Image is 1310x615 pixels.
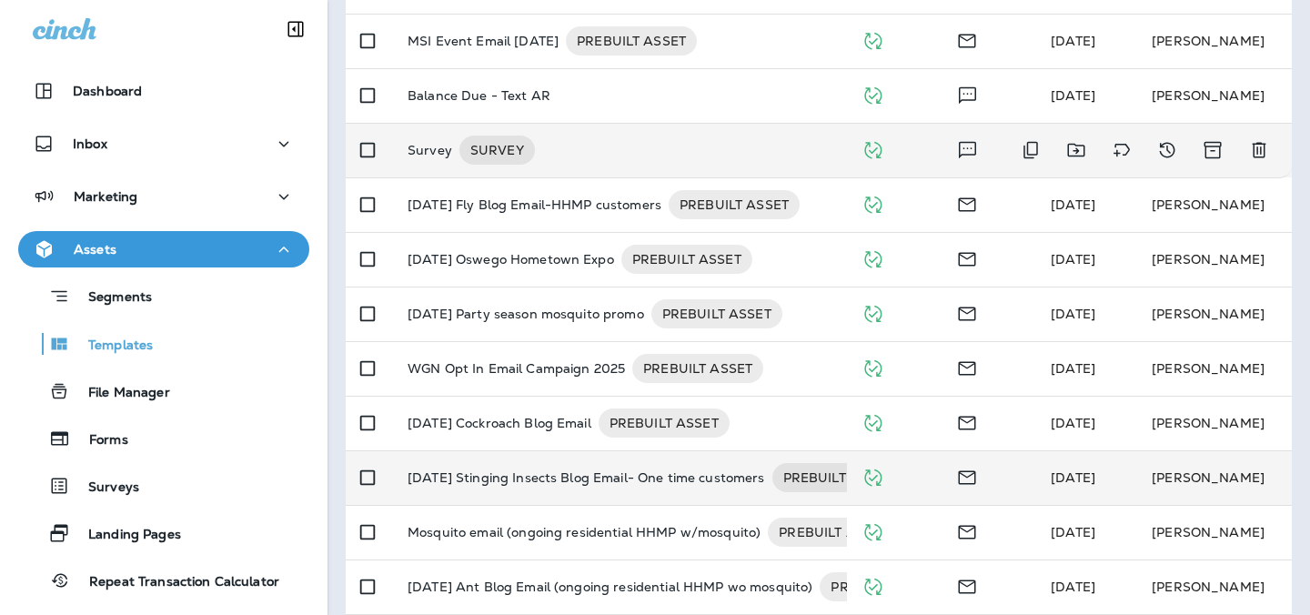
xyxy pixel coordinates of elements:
p: [DATE] Ant Blog Email (ongoing residential HHMP wo mosquito) [408,572,812,601]
span: Janelle Iaccino [1051,306,1095,322]
div: PREBUILT ASSET [632,354,763,383]
p: Mosquito email (ongoing residential HHMP w/mosquito) [408,518,761,547]
div: PREBUILT ASSET [651,299,782,328]
span: PREBUILT ASSET [566,32,697,50]
span: Janelle Iaccino [1051,469,1095,486]
button: Forms [18,419,309,458]
span: Text [956,86,979,102]
span: Janelle Iaccino [1051,360,1095,377]
span: Published [862,304,884,320]
p: Inbox [73,136,107,151]
span: Email [956,304,978,320]
button: Delete [1241,132,1277,168]
span: Janelle Iaccino [1051,33,1095,49]
span: Text [956,140,979,156]
td: [PERSON_NAME] [1137,560,1292,614]
span: Email [956,358,978,375]
span: PREBUILT ASSET [772,469,903,487]
span: Published [862,249,884,266]
span: SURVEY [459,141,535,159]
button: Assets [18,231,309,267]
button: Add tags [1103,132,1140,168]
span: PREBUILT ASSET [669,196,800,214]
div: PREBUILT ASSET [566,26,697,55]
p: Assets [74,242,116,257]
p: Landing Pages [70,527,181,544]
button: Surveys [18,467,309,505]
span: Email [956,577,978,593]
p: Marketing [74,189,137,204]
span: Janelle Iaccino [1051,197,1095,213]
button: Segments [18,277,309,316]
span: Published [862,31,884,47]
p: Segments [70,289,152,307]
span: PREBUILT ASSET [820,578,951,596]
button: Landing Pages [18,514,309,552]
button: Move to folder [1058,132,1094,168]
p: Repeat Transaction Calculator [71,574,279,591]
p: Surveys [70,479,139,497]
span: Published [862,195,884,211]
td: [PERSON_NAME] [1137,68,1292,123]
p: Balance Due - Text AR [408,88,550,103]
td: [PERSON_NAME] [1137,396,1292,450]
p: MSI Event Email [DATE] [408,26,559,55]
td: [PERSON_NAME] [1137,341,1292,396]
button: Dashboard [18,73,309,109]
span: PREBUILT ASSET [651,305,782,323]
div: SURVEY [459,136,535,165]
div: PREBUILT ASSET [820,572,951,601]
p: Forms [71,432,128,449]
p: Templates [70,338,153,355]
span: Frank Carreno [1051,87,1095,104]
span: Email [956,468,978,484]
span: Email [956,522,978,539]
span: Ravin McMorris [1051,251,1095,267]
p: WGN Opt In Email Campaign 2025 [408,354,625,383]
span: Janelle Iaccino [1051,415,1095,431]
span: PREBUILT ASSET [599,414,730,432]
span: Published [862,358,884,375]
span: Published [862,140,884,156]
td: [PERSON_NAME] [1137,177,1292,232]
span: PREBUILT ASSET [632,359,763,378]
button: Duplicate [1013,132,1049,168]
button: Archive [1194,132,1232,168]
td: [PERSON_NAME] [1137,232,1292,287]
span: PREBUILT ASSET [621,250,752,268]
p: [DATE] Party season mosquito promo [408,299,644,328]
p: File Manager [70,385,170,402]
span: Published [862,577,884,593]
button: Inbox [18,126,309,162]
span: Janelle Iaccino [1051,524,1095,540]
p: [DATE] Cockroach Blog Email [408,408,591,438]
button: Templates [18,325,309,363]
p: [DATE] Stinging Insects Blog Email- One time customers [408,463,765,492]
td: [PERSON_NAME] [1137,450,1292,505]
span: Email [956,413,978,429]
div: PREBUILT ASSET [669,190,800,219]
button: File Manager [18,372,309,410]
button: Repeat Transaction Calculator [18,561,309,600]
button: Collapse Sidebar [270,11,321,47]
div: PREBUILT ASSET [772,463,903,492]
td: [PERSON_NAME] [1137,14,1292,68]
td: [PERSON_NAME] [1137,287,1292,341]
p: [DATE] Fly Blog Email-HHMP customers [408,190,661,219]
span: PREBUILT ASSET [768,523,899,541]
div: PREBUILT ASSET [599,408,730,438]
p: [DATE] Oswego Hometown Expo [408,245,614,274]
span: Published [862,522,884,539]
span: Published [862,86,884,102]
span: Email [956,249,978,266]
span: Published [862,468,884,484]
button: Marketing [18,178,309,215]
span: Email [956,31,978,47]
td: [PERSON_NAME] [1137,505,1292,560]
span: Published [862,413,884,429]
span: Email [956,195,978,211]
p: Dashboard [73,84,142,98]
div: PREBUILT ASSET [768,518,899,547]
span: Ravin McMorris [1051,579,1095,595]
p: Survey [408,136,452,165]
